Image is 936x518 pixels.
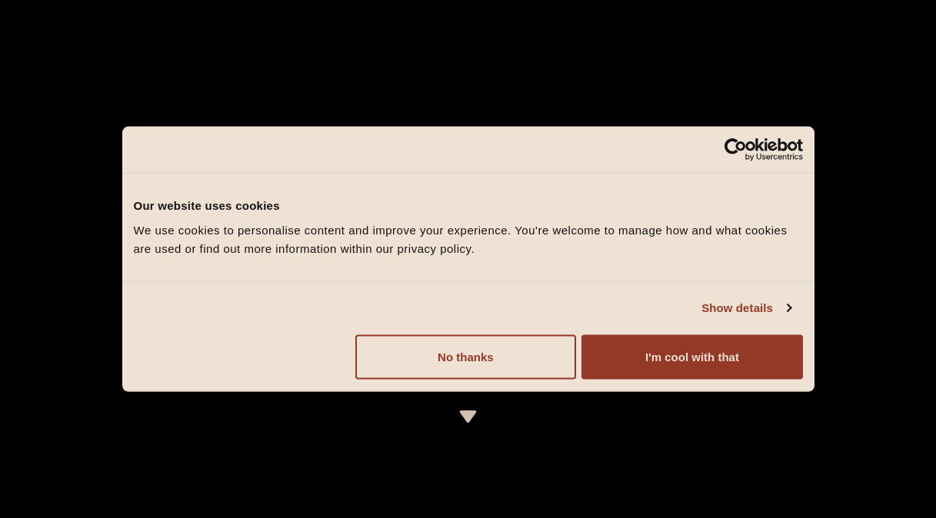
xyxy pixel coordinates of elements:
[668,138,803,161] a: Usercentrics Cookiebot - opens in a new window
[581,334,802,379] button: I'm cool with that
[134,197,803,215] div: Our website uses cookies
[134,221,803,257] div: We use cookies to personalise content and improve your experience. You're welcome to manage how a...
[701,299,791,317] a: Show details
[355,334,576,379] button: No thanks
[458,410,478,423] img: icon-dropdown-cream.svg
